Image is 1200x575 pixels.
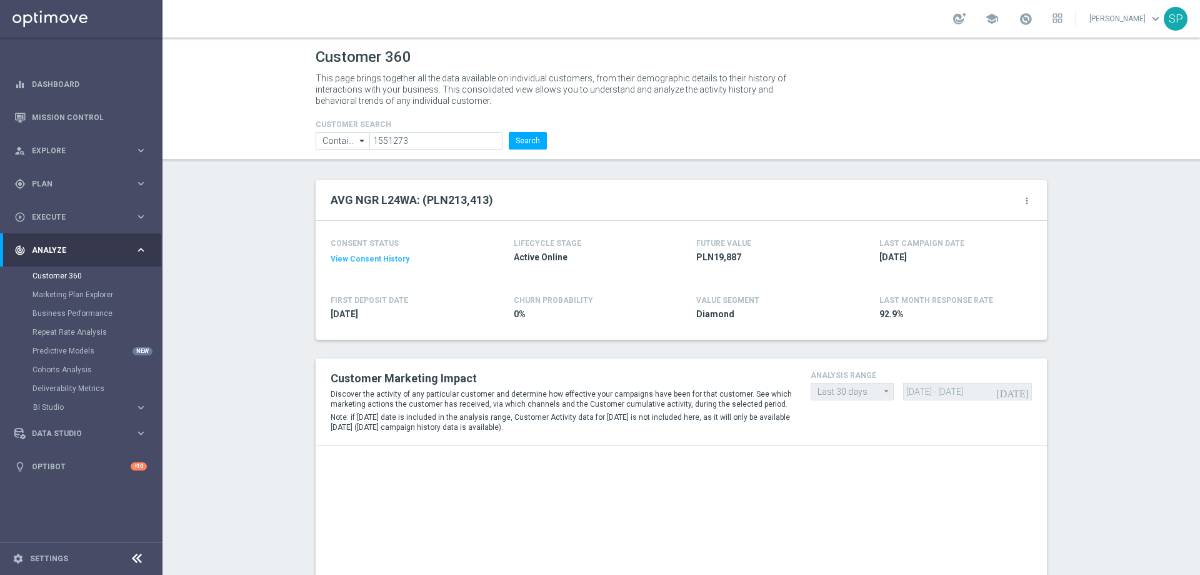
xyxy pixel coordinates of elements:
a: Cohorts Analysis [32,365,130,375]
a: [PERSON_NAME]keyboard_arrow_down [1088,9,1164,28]
h2: AVG NGR L24WA: (PLN213,413) [331,193,493,208]
a: Business Performance [32,308,130,318]
span: PLN19,887 [696,252,842,263]
div: Analyze [14,245,135,256]
i: more_vert [1022,196,1032,206]
div: Explore [14,145,135,156]
h4: VALUE SEGMENT [696,296,759,305]
div: Data Studio [14,428,135,439]
h4: LIFECYCLE STAGE [514,239,581,248]
i: keyboard_arrow_right [135,402,147,414]
i: play_circle_outline [14,211,26,223]
div: Customer 360 [32,267,161,285]
i: gps_fixed [14,178,26,190]
div: Marketing Plan Explorer [32,285,161,304]
span: Analyze [32,247,135,254]
i: keyboard_arrow_right [135,145,147,156]
a: Mission Control [32,101,147,134]
i: arrow_drop_down [356,133,369,149]
a: Customer 360 [32,271,130,281]
div: Repeat Rate Analysis [32,323,161,342]
a: Predictive Models [32,346,130,356]
i: settings [12,553,24,564]
h4: FUTURE VALUE [696,239,751,248]
button: Data Studio keyboard_arrow_right [14,429,147,439]
div: Plan [14,178,135,190]
span: 2025-08-11 [879,252,1026,263]
span: Active Online [514,252,660,263]
i: keyboard_arrow_right [135,244,147,256]
div: BI Studio [33,404,135,411]
span: Explore [32,147,135,155]
div: NEW [132,347,152,355]
h4: CONSENT STATUS [331,239,477,248]
button: track_changes Analyze keyboard_arrow_right [14,245,147,255]
span: Diamond [696,308,842,320]
div: Deliverability Metrics [32,379,161,398]
button: Mission Control [14,113,147,123]
button: Search [509,132,547,150]
h2: Customer Marketing Impact [331,371,792,386]
button: gps_fixed Plan keyboard_arrow_right [14,179,147,189]
a: Dashboard [32,68,147,101]
span: LAST MONTH RESPONSE RATE [879,296,993,305]
span: 2025-07-18 [331,308,477,320]
input: Contains [316,132,369,150]
i: lightbulb [14,461,26,472]
span: Data Studio [32,430,135,437]
h4: analysis range [811,371,1032,380]
div: Dashboard [14,68,147,101]
button: lightbulb Optibot +10 [14,462,147,472]
div: +10 [131,462,147,471]
i: keyboard_arrow_right [135,427,147,439]
button: View Consent History [331,254,409,265]
span: 92.9% [879,308,1026,320]
div: Business Performance [32,304,161,323]
a: Deliverability Metrics [32,384,130,394]
a: Marketing Plan Explorer [32,290,130,300]
i: keyboard_arrow_right [135,211,147,223]
button: BI Studio keyboard_arrow_right [32,402,147,412]
span: Execute [32,213,135,221]
span: 0% [514,308,660,320]
p: This page brings together all the data available on individual customers, from their demographic ... [316,73,797,106]
button: person_search Explore keyboard_arrow_right [14,146,147,156]
span: keyboard_arrow_down [1149,12,1162,26]
div: Execute [14,211,135,223]
i: person_search [14,145,26,156]
a: Settings [30,555,68,562]
i: equalizer [14,79,26,90]
a: Optibot [32,450,131,483]
h4: LAST CAMPAIGN DATE [879,239,964,248]
div: BI Studio [32,398,161,417]
i: arrow_drop_down [881,384,893,399]
a: Repeat Rate Analysis [32,327,130,337]
h4: CUSTOMER SEARCH [316,120,547,129]
p: Note: if [DATE] date is included in the analysis range, Customer Activity data for [DATE] is not ... [331,412,792,432]
div: Cohorts Analysis [32,360,161,379]
div: SP [1164,7,1187,31]
button: play_circle_outline Execute keyboard_arrow_right [14,212,147,222]
input: Enter CID, Email, name or phone [369,132,502,150]
i: track_changes [14,245,26,256]
span: Plan [32,180,135,188]
p: Discover the activity of any particular customer and determine how effective your campaigns have ... [331,389,792,409]
i: keyboard_arrow_right [135,178,147,190]
h4: FIRST DEPOSIT DATE [331,296,408,305]
h1: Customer 360 [316,48,1047,66]
span: CHURN PROBABILITY [514,296,593,305]
div: Predictive Models [32,342,161,360]
span: school [985,12,999,26]
button: equalizer Dashboard [14,79,147,89]
div: Mission Control [14,101,147,134]
div: Optibot [14,450,147,483]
